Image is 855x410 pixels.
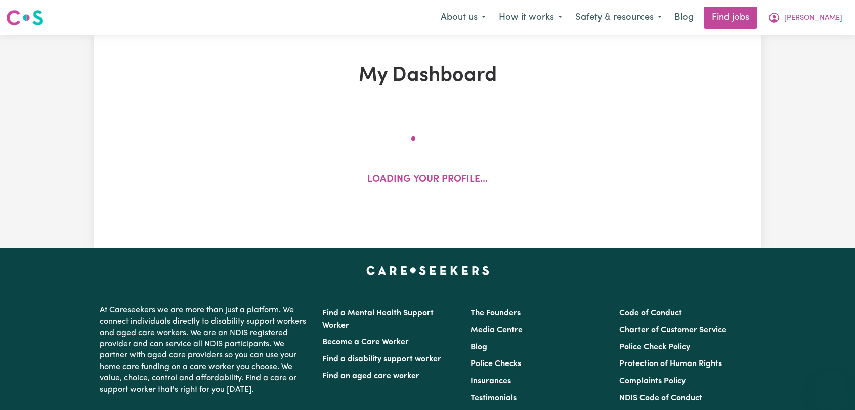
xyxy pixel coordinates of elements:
[619,377,686,385] a: Complaints Policy
[619,360,722,368] a: Protection of Human Rights
[6,6,44,29] a: Careseekers logo
[761,7,849,28] button: My Account
[434,7,492,28] button: About us
[668,7,700,29] a: Blog
[471,360,521,368] a: Police Checks
[815,370,847,402] iframe: Button to launch messaging window
[619,343,690,351] a: Police Check Policy
[619,326,726,334] a: Charter of Customer Service
[569,7,668,28] button: Safety & resources
[6,9,44,27] img: Careseekers logo
[366,266,489,275] a: Careseekers home page
[784,13,842,24] span: [PERSON_NAME]
[619,394,702,402] a: NDIS Code of Conduct
[704,7,757,29] a: Find jobs
[322,355,441,363] a: Find a disability support worker
[100,301,310,399] p: At Careseekers we are more than just a platform. We connect individuals directly to disability su...
[471,309,521,317] a: The Founders
[322,372,419,380] a: Find an aged care worker
[211,64,644,88] h1: My Dashboard
[322,309,434,330] a: Find a Mental Health Support Worker
[471,343,487,351] a: Blog
[367,173,488,188] p: Loading your profile...
[322,338,409,346] a: Become a Care Worker
[471,394,517,402] a: Testimonials
[492,7,569,28] button: How it works
[619,309,682,317] a: Code of Conduct
[471,326,523,334] a: Media Centre
[471,377,511,385] a: Insurances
